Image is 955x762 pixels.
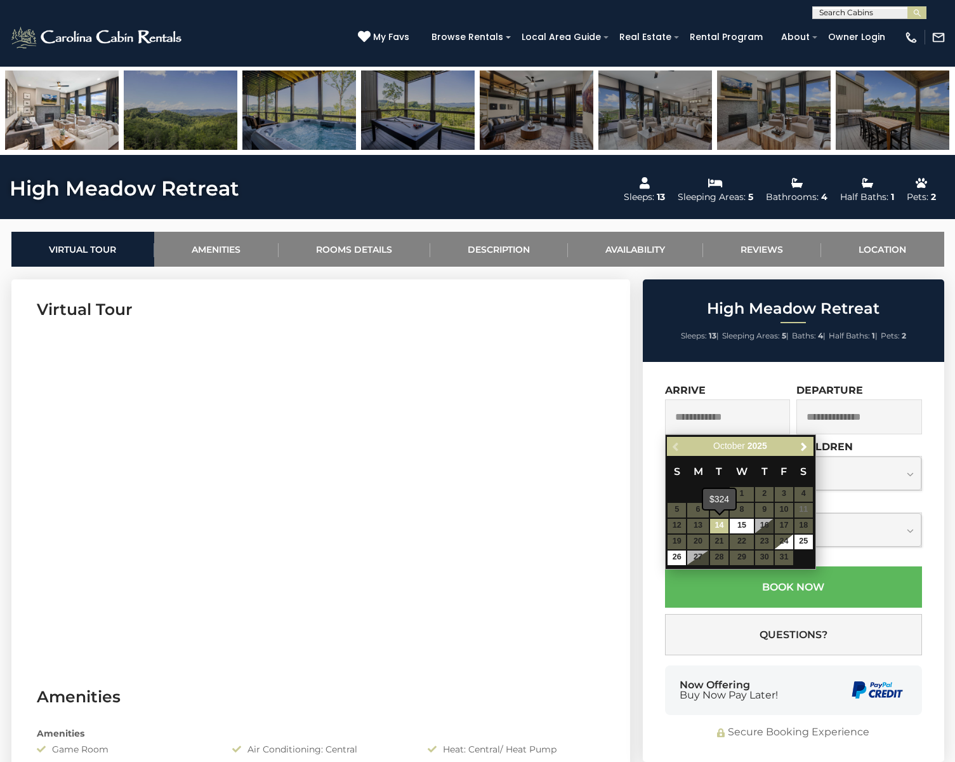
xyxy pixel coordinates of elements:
img: 164745640 [717,70,831,150]
div: $324 [703,489,735,509]
a: Owner Login [822,27,892,47]
label: Children [796,441,853,453]
a: Real Estate [613,27,678,47]
h2: High Meadow Retreat [646,300,941,317]
div: Game Room [27,743,223,756]
a: 25 [794,535,813,549]
span: Friday [780,465,787,478]
span: Wednesday [736,465,748,478]
img: White-1-2.png [10,25,185,50]
strong: 4 [818,331,823,340]
div: Air Conditioning: Central [223,743,418,756]
img: 164754158 [242,70,356,150]
span: 2025 [748,441,767,451]
span: Thursday [761,465,768,478]
span: Baths: [792,331,816,340]
a: Description [430,232,568,267]
span: Buy Now Pay Later! [680,690,778,700]
img: 164745676 [836,70,949,150]
span: Saturday [800,465,807,478]
a: Next [796,439,812,455]
img: phone-regular-white.png [904,30,918,44]
span: My Favs [373,30,409,44]
div: Heat: Central/ Heat Pump [418,743,614,756]
a: Rooms Details [279,232,430,267]
div: Now Offering [680,680,778,700]
strong: 13 [709,331,716,340]
img: 164754156 [124,70,237,150]
span: Pets: [881,331,900,340]
a: 15 [730,519,754,533]
img: 164745666 [480,70,593,150]
span: October [713,441,745,451]
button: Book Now [665,566,922,608]
li: | [792,328,826,344]
span: Sleeping Areas: [722,331,780,340]
img: 164745638 [5,70,119,150]
li: | [681,328,719,344]
a: Local Area Guide [515,27,607,47]
img: 164924610 [361,70,475,150]
li: | [722,328,789,344]
label: Arrive [665,384,706,396]
li: | [829,328,878,344]
h3: Amenities [37,686,605,708]
a: About [775,27,816,47]
label: Departure [796,384,863,396]
span: Half Baths: [829,331,870,340]
a: Reviews [703,232,821,267]
strong: 5 [782,331,786,340]
img: 164745643 [598,70,712,150]
div: Amenities [27,727,614,740]
button: Questions? [665,614,922,655]
h3: Virtual Tour [37,298,605,321]
a: Amenities [154,232,279,267]
strong: 1 [872,331,875,340]
span: Next [799,441,809,451]
span: Monday [694,465,703,478]
img: mail-regular-white.png [932,30,945,44]
a: 24 [775,535,793,549]
a: Virtual Tour [11,232,154,267]
span: Tuesday [716,465,722,478]
a: Rental Program [683,27,769,47]
a: Availability [568,232,703,267]
a: Browse Rentals [425,27,510,47]
a: 14 [710,519,728,533]
a: 26 [668,551,686,565]
div: Secure Booking Experience [665,725,922,740]
a: My Favs [358,30,412,44]
span: Sunday [674,465,680,478]
a: Location [821,232,944,267]
strong: 2 [902,331,906,340]
span: Sleeps: [681,331,707,340]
